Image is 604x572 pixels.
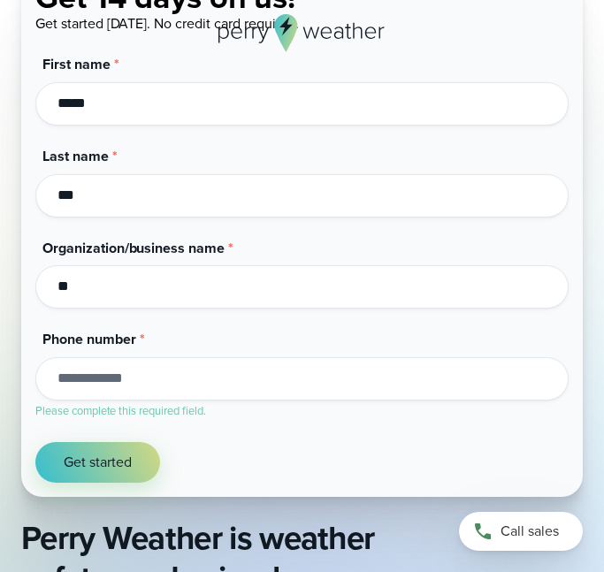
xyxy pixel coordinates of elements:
span: Phone number [42,329,136,349]
span: Organization/business name [42,238,225,258]
span: First name [42,54,111,74]
span: Call sales [501,522,559,542]
button: Get started [35,442,160,484]
a: Call sales [459,512,583,551]
span: Get started [64,453,132,473]
span: Last name [42,146,109,166]
label: Please complete this required field. [35,402,206,419]
span: Get started [DATE]. No credit card required. [35,13,299,34]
